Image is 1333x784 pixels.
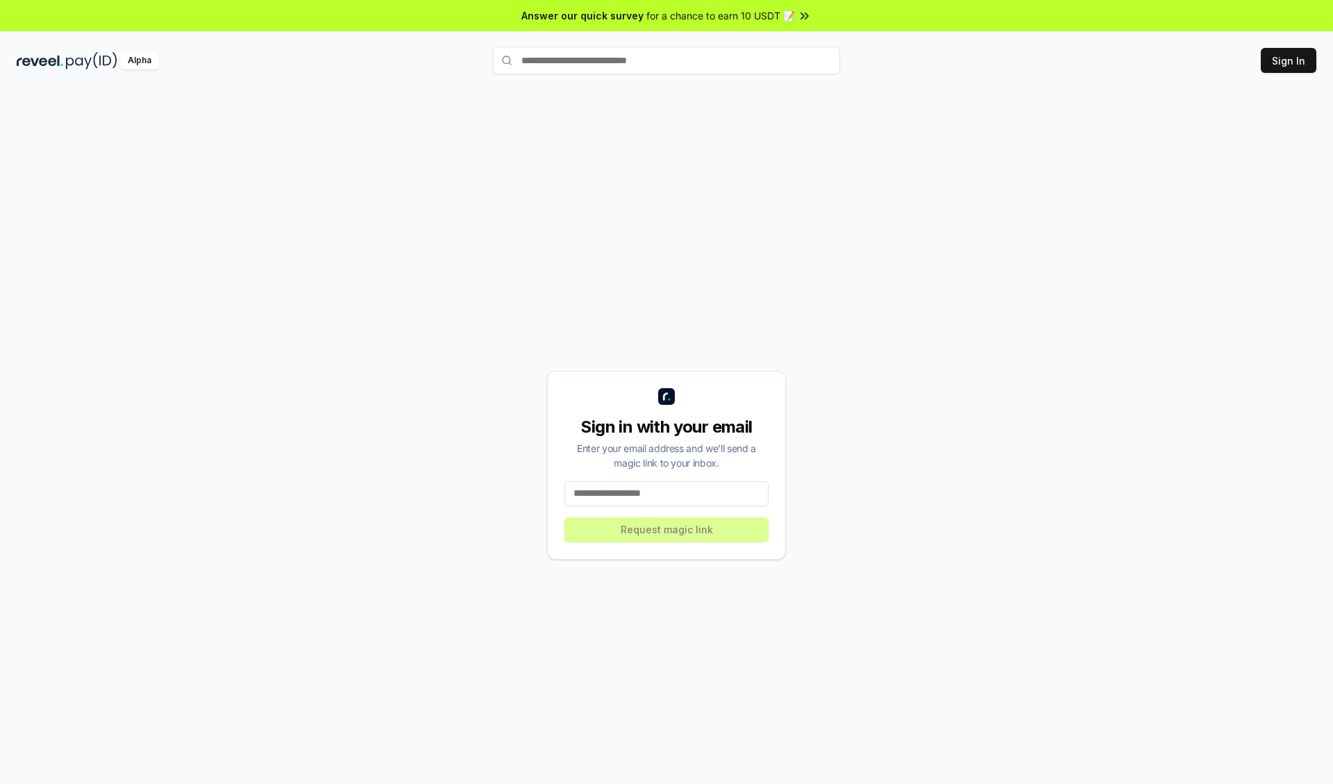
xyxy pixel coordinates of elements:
button: Sign In [1261,48,1316,73]
img: reveel_dark [17,52,63,69]
div: Sign in with your email [564,416,769,438]
img: logo_small [658,388,675,405]
span: for a chance to earn 10 USDT 📝 [646,8,795,23]
span: Answer our quick survey [521,8,644,23]
div: Alpha [120,52,159,69]
div: Enter your email address and we’ll send a magic link to your inbox. [564,441,769,470]
img: pay_id [66,52,117,69]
